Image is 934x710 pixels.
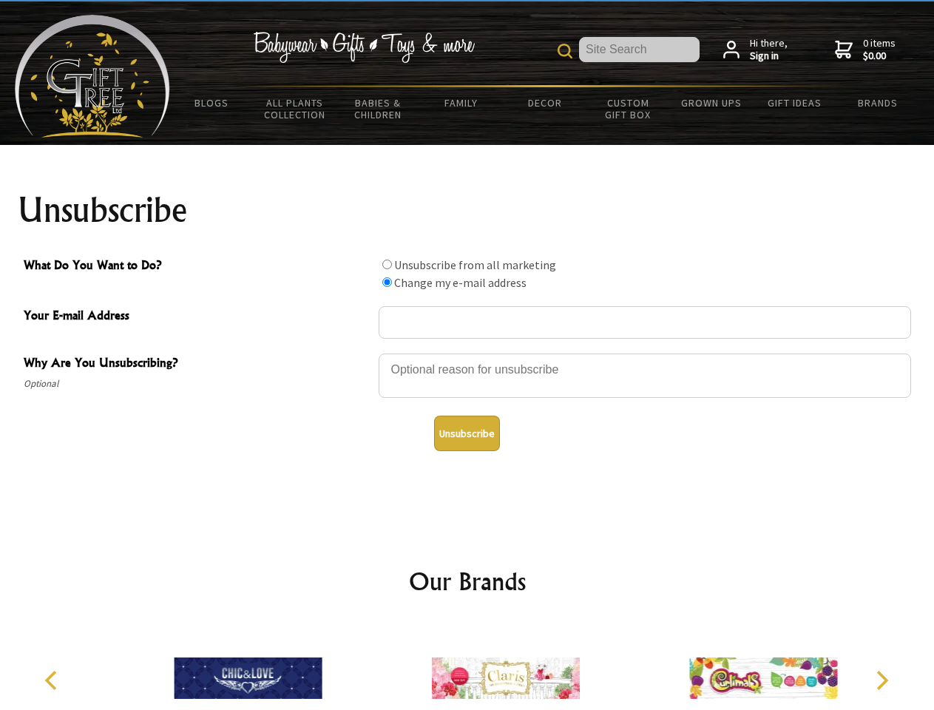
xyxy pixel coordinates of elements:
a: Hi there,Sign in [723,37,788,63]
span: Optional [24,375,371,393]
button: Unsubscribe [434,416,500,451]
input: What Do You Want to Do? [382,277,392,287]
img: product search [558,44,572,58]
a: Brands [836,87,920,118]
input: Your E-mail Address [379,306,911,339]
a: Grown Ups [669,87,753,118]
input: Site Search [579,37,700,62]
label: Change my e-mail address [394,275,527,290]
span: Why Are You Unsubscribing? [24,354,371,375]
textarea: Why Are You Unsubscribing? [379,354,911,398]
h1: Unsubscribe [18,192,917,228]
a: BLOGS [170,87,254,118]
strong: Sign in [750,50,788,63]
input: What Do You Want to Do? [382,260,392,269]
label: Unsubscribe from all marketing [394,257,556,272]
span: Your E-mail Address [24,306,371,328]
a: Custom Gift Box [586,87,670,130]
a: Gift Ideas [753,87,836,118]
h2: Our Brands [30,564,905,599]
a: All Plants Collection [254,87,337,130]
img: Babywear - Gifts - Toys & more [253,32,475,63]
button: Previous [37,664,70,697]
span: 0 items [863,36,896,63]
span: What Do You Want to Do? [24,256,371,277]
a: Family [420,87,504,118]
a: Babies & Children [336,87,420,130]
img: Babyware - Gifts - Toys and more... [15,15,170,138]
button: Next [865,664,898,697]
a: 0 items$0.00 [835,37,896,63]
a: Decor [503,87,586,118]
strong: $0.00 [863,50,896,63]
span: Hi there, [750,37,788,63]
